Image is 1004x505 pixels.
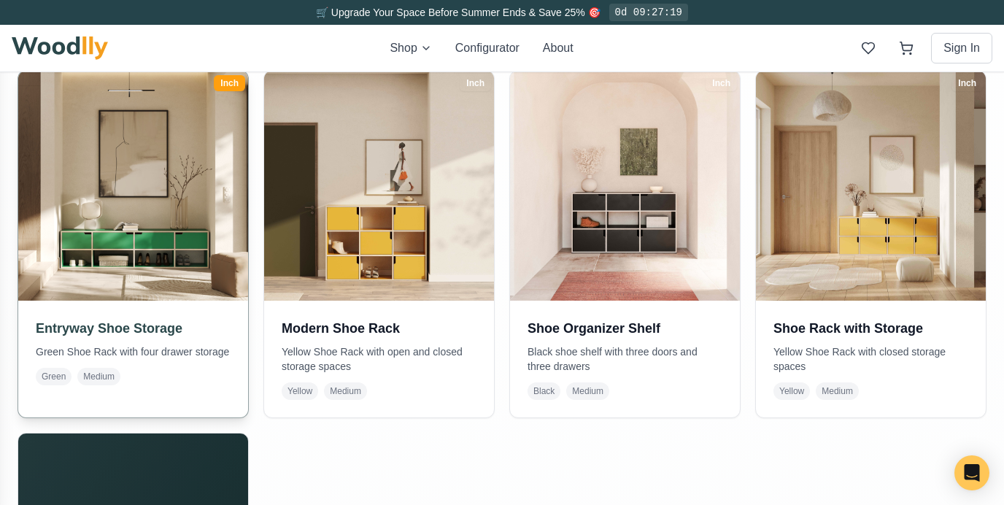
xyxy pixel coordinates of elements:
[706,75,737,91] div: Inch
[773,382,810,400] span: Yellow
[36,344,231,359] p: Green Shoe Rack with four drawer storage
[566,382,609,400] span: Medium
[528,382,560,400] span: Black
[12,65,254,307] img: Entryway Shoe Storage
[528,344,722,374] p: Black shoe shelf with three doors and three drawers
[390,39,431,57] button: Shop
[455,39,520,57] button: Configurator
[931,33,992,63] button: Sign In
[214,75,245,91] div: Inch
[264,71,494,301] img: Modern Shoe Rack
[954,455,989,490] div: Open Intercom Messenger
[816,382,859,400] span: Medium
[951,75,983,91] div: Inch
[282,344,476,374] p: Yellow Shoe Rack with open and closed storage spaces
[773,318,968,339] h3: Shoe Rack with Storage
[282,382,318,400] span: Yellow
[528,318,722,339] h3: Shoe Organizer Shelf
[77,368,120,385] span: Medium
[773,344,968,374] p: Yellow Shoe Rack with closed storage spaces
[36,368,72,385] span: Green
[609,4,688,21] div: 0d 09:27:19
[510,71,740,301] img: Shoe Organizer Shelf
[12,36,108,60] img: Woodlly
[460,75,491,91] div: Inch
[756,71,986,301] img: Shoe Rack with Storage
[543,39,574,57] button: About
[282,318,476,339] h3: Modern Shoe Rack
[316,7,601,18] span: 🛒 Upgrade Your Space Before Summer Ends & Save 25% 🎯
[324,382,367,400] span: Medium
[36,318,231,339] h3: Entryway Shoe Storage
